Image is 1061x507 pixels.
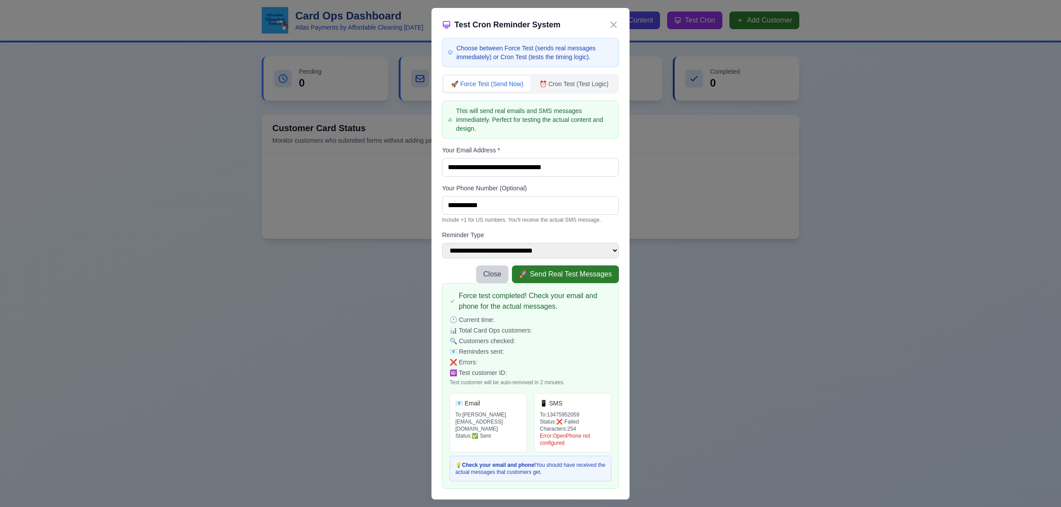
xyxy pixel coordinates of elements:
p: 💡 You should have received the actual messages that customers get. [455,462,606,476]
p: To: 13475952059 [540,411,606,418]
h6: 📱 SMS [540,399,606,408]
p: Error: OpenPhone not configured [540,432,606,446]
button: 🚀 Force Test (Send Now) [444,76,530,92]
p: 🔍 Customers checked: [450,337,611,345]
p: To: [PERSON_NAME][EMAIL_ADDRESS][DOMAIN_NAME] [455,411,521,432]
span: Choose between Force Test (sends real messages immediately) or Cron Test (tests the timing logic). [456,44,613,61]
p: Test customer will be auto-removed in 2 minutes. [450,379,611,386]
span: This will send real emails and SMS messages immediately. Perfect for testing the actual content a... [456,106,613,133]
h3: Test Cron Reminder System [442,19,561,31]
p: 🆔 Test customer ID: [450,368,611,377]
p: Status: ❌ Failed [540,418,606,425]
p: 📧 Reminders sent: [450,347,611,356]
button: 🚀 Send Real Test Messages [512,265,619,283]
button: Close [476,265,508,283]
p: 📊 Total Card Ops customers: [450,326,611,335]
p: Characters: 254 [540,425,606,432]
h6: 📧 Email [455,399,521,408]
p: Status: ✅ Sent [455,432,521,439]
p: ❌ Errors: [450,358,611,367]
label: Reminder Type [442,231,619,239]
strong: Check your email and phone! [462,462,536,468]
label: Your Phone Number (Optional) [442,184,619,193]
button: ⏰ Cron Test (Test Logic) [530,76,617,92]
p: Include +1 for US numbers. You'll receive the actual SMS message. [442,216,619,223]
label: Your Email Address * [442,146,619,155]
p: 🕐 Current time: [450,315,611,324]
span: Force test completed! Check your email and phone for the actual messages. [459,291,611,312]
